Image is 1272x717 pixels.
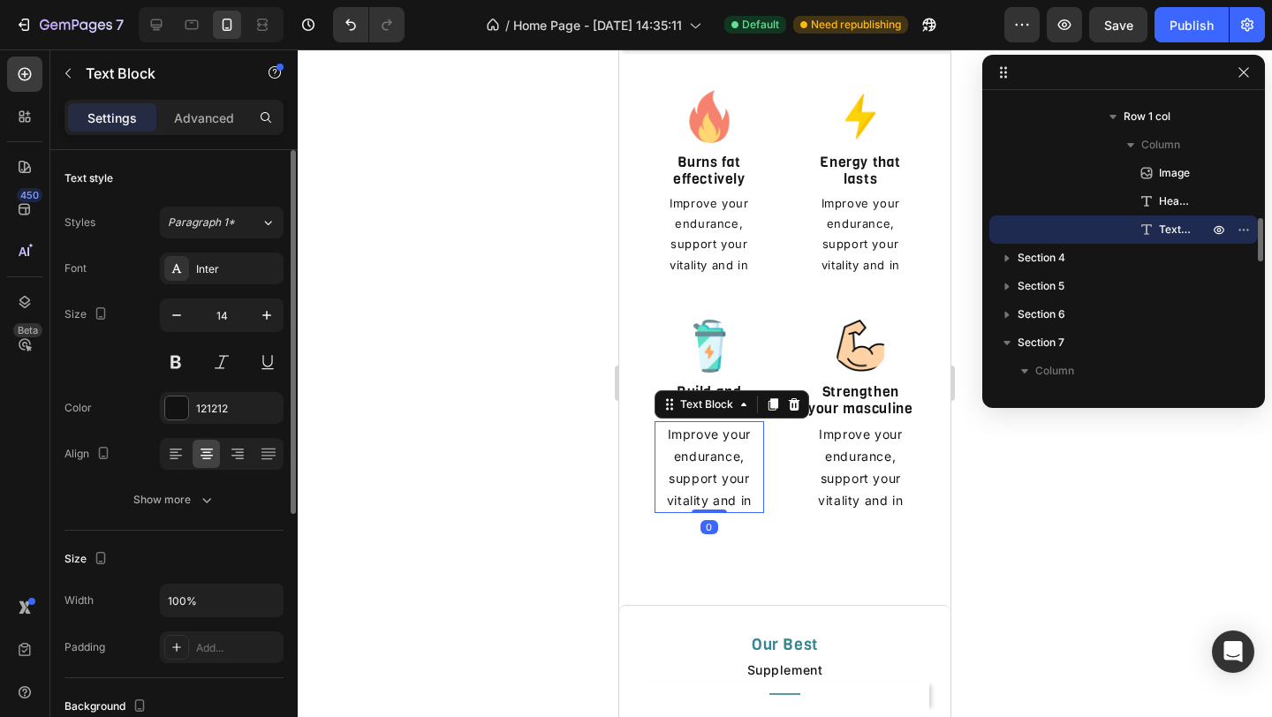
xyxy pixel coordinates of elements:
div: Align [64,442,114,466]
p: Settings [87,109,137,127]
span: Default [742,17,779,33]
span: Image [1159,164,1190,182]
span: Row 1 col [1124,108,1170,125]
span: Save [1104,18,1133,33]
button: 7 [7,7,132,42]
div: Size [64,303,111,327]
button: Publish [1155,7,1229,42]
div: Color [64,400,92,416]
div: Inter [196,261,279,277]
div: Width [64,592,94,608]
div: Add... [196,640,279,656]
button: Save [1089,7,1147,42]
span: Text Block [1159,221,1191,238]
div: Size [64,547,111,571]
span: Need republishing [811,17,901,33]
div: Padding [64,639,105,655]
span: Home Page - [DATE] 14:35:11 [513,16,682,34]
div: Show more [133,491,216,509]
span: Section 5 [1018,277,1064,295]
div: Beta [13,323,42,337]
span: / [505,16,510,34]
button: Show more [64,484,284,516]
span: Column [1035,362,1074,380]
p: Text Block [86,63,236,84]
div: Styles [64,215,95,230]
p: 7 [116,14,124,35]
span: Heading [1159,192,1191,210]
div: Text style [64,170,113,186]
button: Paragraph 1* [160,207,284,238]
span: Section 4 [1018,249,1065,267]
p: Advanced [174,109,234,127]
iframe: Design area [619,49,950,717]
span: Column [1141,136,1180,154]
div: 450 [17,188,42,202]
div: Publish [1170,16,1214,34]
div: Undo/Redo [333,7,405,42]
div: Open Intercom Messenger [1212,630,1254,673]
div: 121212 [196,401,279,417]
div: Font [64,260,87,276]
input: Auto [161,585,283,616]
span: Section 7 [1018,334,1064,351]
span: Paragraph 1* [168,215,235,230]
span: Section 6 [1018,306,1065,323]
